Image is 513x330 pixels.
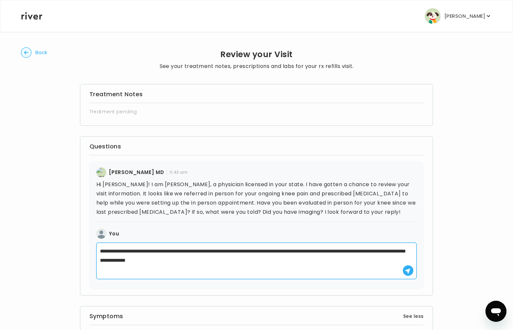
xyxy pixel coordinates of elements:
[96,167,106,177] img: user avatar
[109,168,164,177] h4: [PERSON_NAME] MD
[96,229,106,239] img: user avatar
[485,301,506,322] iframe: Button to launch messaging window
[89,90,424,99] h3: Treatment Notes
[160,62,354,71] p: See your treatment notes, prescriptions and labs for your rx refills visit.
[425,8,492,24] button: user avatar[PERSON_NAME]
[21,47,48,58] button: Back
[160,50,354,59] h2: Review your Visit
[96,180,417,217] p: Hi [PERSON_NAME]! I am [PERSON_NAME], a physician licensed in your state. I have gotten a chance ...
[89,312,123,321] h3: Symptoms
[89,108,143,115] span: Treatment pending
[167,170,187,175] span: 11:43 am
[444,11,485,21] p: [PERSON_NAME]
[109,229,119,238] h4: You
[425,8,441,24] img: user avatar
[403,312,424,320] button: See less
[35,48,48,57] span: Back
[89,142,424,151] h3: Questions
